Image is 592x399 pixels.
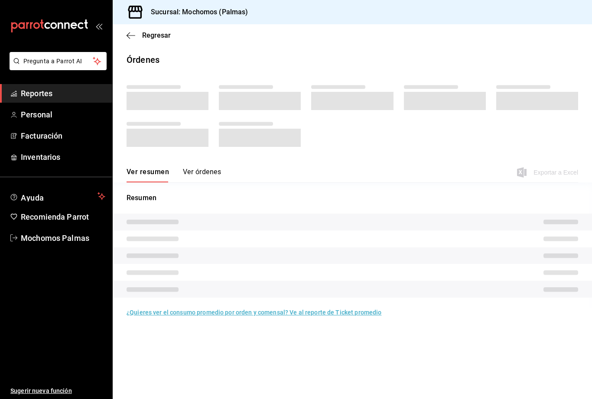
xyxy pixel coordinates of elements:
[144,7,248,17] h3: Sucursal: Mochomos (Palmas)
[21,151,105,163] span: Inventarios
[127,53,159,66] div: Órdenes
[127,168,221,182] div: navigation tabs
[21,211,105,223] span: Recomienda Parrot
[6,63,107,72] a: Pregunta a Parrot AI
[21,191,94,201] span: Ayuda
[10,386,105,396] span: Sugerir nueva función
[21,88,105,99] span: Reportes
[95,23,102,29] button: open_drawer_menu
[21,109,105,120] span: Personal
[127,168,169,182] button: Ver resumen
[127,309,381,316] a: ¿Quieres ver el consumo promedio por orden y comensal? Ve al reporte de Ticket promedio
[21,130,105,142] span: Facturación
[127,31,171,39] button: Regresar
[142,31,171,39] span: Regresar
[183,168,221,182] button: Ver órdenes
[10,52,107,70] button: Pregunta a Parrot AI
[21,232,105,244] span: Mochomos Palmas
[23,57,93,66] span: Pregunta a Parrot AI
[127,193,578,203] p: Resumen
